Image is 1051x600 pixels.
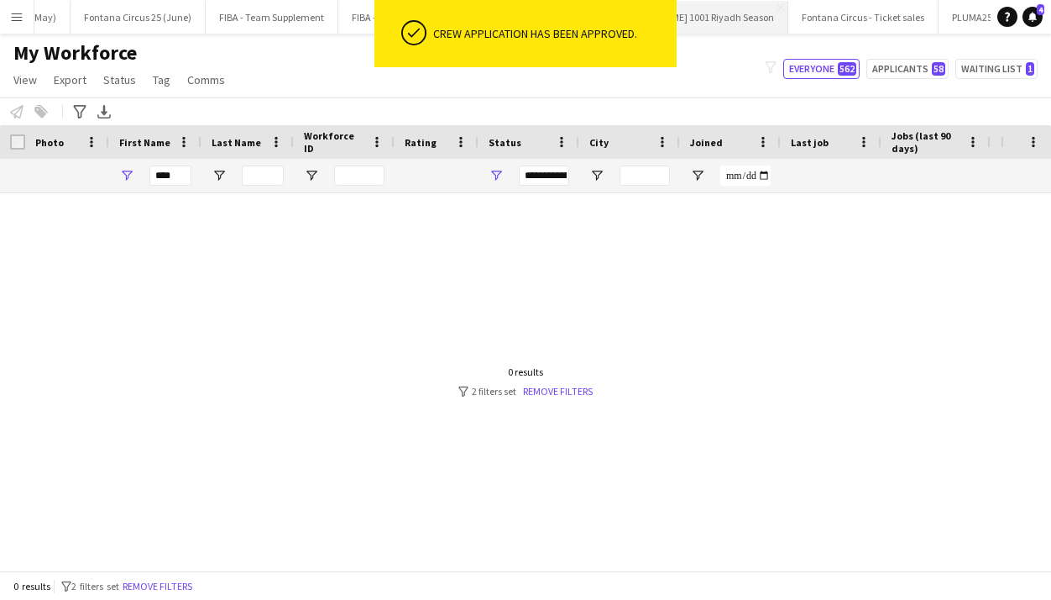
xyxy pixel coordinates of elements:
span: Joined [690,136,723,149]
button: PLUMA25 - SEP [939,1,1028,34]
button: FIBA - Team Supplement [206,1,338,34]
app-action-btn: Export XLSX [94,102,114,122]
span: Workforce ID [304,129,364,155]
span: Tag [153,72,170,87]
button: Applicants58 [866,59,949,79]
button: Open Filter Menu [690,168,705,183]
button: Open Filter Menu [589,168,604,183]
span: Jobs (last 90 days) [892,129,960,155]
button: Open Filter Menu [489,168,504,183]
button: FIBA - Dispatcher [338,1,439,34]
span: 58 [932,62,945,76]
a: Remove filters [523,385,593,397]
button: Open Filter Menu [119,168,134,183]
span: Comms [187,72,225,87]
input: City Filter Input [620,166,670,186]
button: Remove filters [119,577,196,596]
span: Photo [35,136,64,149]
a: Export [47,69,93,91]
span: Status [103,72,136,87]
app-action-btn: Advanced filters [70,102,90,122]
span: Last job [791,136,829,149]
button: [PERSON_NAME] 1001 Riyadh Season [603,1,788,34]
div: 2 filters set [458,385,593,397]
button: Fontana Circus - Ticket sales [788,1,939,34]
input: Column with Header Selection [10,134,25,150]
a: Comms [180,69,232,91]
span: 4 [1037,4,1044,15]
button: Everyone562 [783,59,860,79]
span: 2 filters set [71,580,119,592]
span: My Workforce [13,40,137,66]
button: Open Filter Menu [304,168,319,183]
a: 4 [1022,7,1043,27]
span: View [13,72,37,87]
span: Rating [405,136,437,149]
button: Fontana Circus 25 (June) [71,1,206,34]
a: View [7,69,44,91]
a: Status [97,69,143,91]
a: Tag [146,69,177,91]
input: Joined Filter Input [720,166,771,186]
input: First Name Filter Input [149,166,191,186]
span: 562 [838,62,856,76]
button: Open Filter Menu [212,168,227,183]
button: Waiting list1 [955,59,1038,79]
span: Status [489,136,521,149]
span: 1 [1026,62,1034,76]
div: Crew application has been approved. [433,26,670,41]
input: Workforce ID Filter Input [334,166,384,186]
div: 0 results [458,366,593,378]
span: Export [54,72,86,87]
input: Last Name Filter Input [242,166,284,186]
span: Last Name [212,136,261,149]
span: City [589,136,609,149]
span: First Name [119,136,170,149]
